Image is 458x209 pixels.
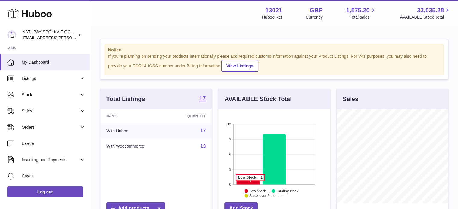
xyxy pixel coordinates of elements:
[265,6,282,14] strong: 13021
[108,47,440,53] strong: Notice
[22,173,86,179] span: Cases
[7,30,16,39] img: kacper.antkowski@natubay.pl
[400,14,451,20] span: AVAILABLE Stock Total
[229,168,231,171] text: 3
[22,60,86,65] span: My Dashboard
[417,6,444,14] span: 33,035.28
[108,54,440,72] div: If you're planning on sending your products internationally please add required customs informati...
[22,141,86,146] span: Usage
[22,92,79,98] span: Stock
[249,189,266,193] text: Low Stock
[100,109,170,123] th: Name
[306,14,323,20] div: Currency
[22,157,79,163] span: Invoicing and Payments
[22,35,121,40] span: [EMAIL_ADDRESS][PERSON_NAME][DOMAIN_NAME]
[261,175,263,180] tspan: 1
[22,29,76,41] div: NATUBAY SPÓŁKA Z OGRANICZONĄ ODPOWIEDZIALNOŚCIĄ
[106,95,145,103] h3: Total Listings
[249,194,282,198] text: Stock over 2 months
[22,108,79,114] span: Sales
[22,124,79,130] span: Orders
[229,183,231,186] text: 0
[22,76,79,81] span: Listings
[224,95,291,103] h3: AVAILABLE Stock Total
[400,6,451,20] a: 33,035.28 AVAILABLE Stock Total
[221,60,258,72] a: View Listings
[346,6,377,20] a: 1,575.20 Total sales
[228,122,231,126] text: 12
[310,6,322,14] strong: GBP
[201,144,206,149] a: 13
[238,175,256,180] tspan: Low Stock
[100,123,170,139] td: With Huboo
[201,128,206,133] a: 17
[262,14,282,20] div: Huboo Ref
[100,139,170,154] td: With Woocommerce
[346,6,370,14] span: 1,575.20
[343,95,358,103] h3: Sales
[276,189,298,193] text: Healthy stock
[199,95,206,103] a: 17
[170,109,212,123] th: Quantity
[229,137,231,141] text: 9
[229,152,231,156] text: 6
[199,95,206,101] strong: 17
[350,14,376,20] span: Total sales
[7,186,83,197] a: Log out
